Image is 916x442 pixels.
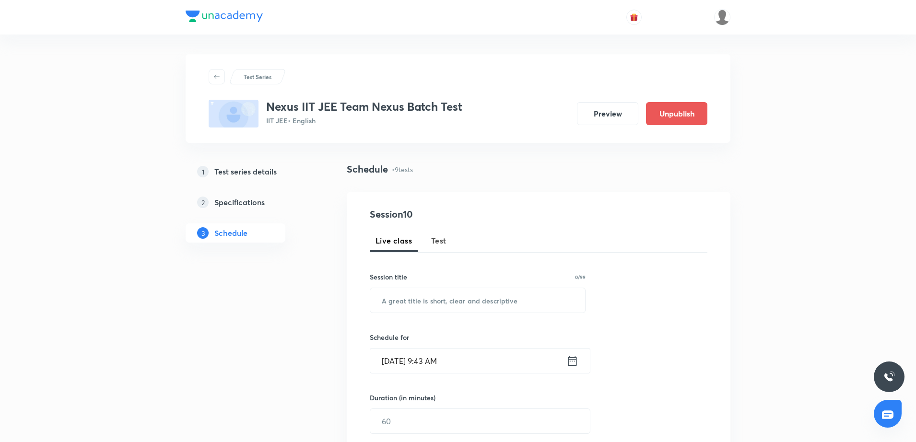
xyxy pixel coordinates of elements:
[577,102,638,125] button: Preview
[370,272,407,282] h6: Session title
[630,13,638,22] img: avatar
[214,197,265,208] h5: Specifications
[370,207,545,221] h4: Session 10
[883,371,895,383] img: ttu
[266,116,462,126] p: IIT JEE • English
[186,193,316,212] a: 2Specifications
[197,227,209,239] p: 3
[214,227,247,239] h5: Schedule
[714,9,730,25] img: Siddharth Mitra
[370,393,435,403] h6: Duration (in minutes)
[186,11,263,24] a: Company Logo
[197,197,209,208] p: 2
[575,275,586,279] p: 0/99
[209,100,258,128] img: fallback-thumbnail.png
[370,409,590,433] input: 60
[214,166,277,177] h5: Test series details
[186,162,316,181] a: 1Test series details
[626,10,642,25] button: avatar
[244,72,271,81] p: Test Series
[646,102,707,125] button: Unpublish
[431,235,446,246] span: Test
[376,235,412,246] span: Live class
[370,288,585,313] input: A great title is short, clear and descriptive
[186,11,263,22] img: Company Logo
[347,162,388,176] h4: Schedule
[370,332,586,342] h6: Schedule for
[392,164,413,174] p: • 9 tests
[197,166,209,177] p: 1
[266,100,462,114] h3: Nexus IIT JEE Team Nexus Batch Test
